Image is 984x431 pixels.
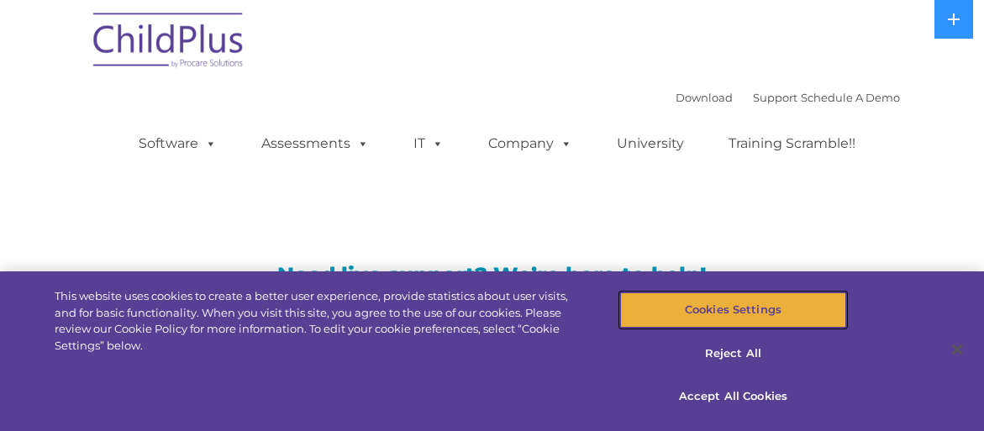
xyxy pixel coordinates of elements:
h3: Need live support? We’re here to help! [233,265,751,286]
a: Support [753,91,797,104]
a: Download [676,91,733,104]
font: | [676,91,900,104]
a: Software [122,127,234,160]
button: Accept All Cookies [620,379,846,414]
a: IT [397,127,460,160]
a: Assessments [245,127,386,160]
a: University [600,127,701,160]
a: Schedule A Demo [801,91,900,104]
a: Training Scramble!! [712,127,872,160]
button: Cookies Settings [620,292,846,328]
button: Reject All [620,336,846,371]
div: This website uses cookies to create a better user experience, provide statistics about user visit... [55,288,591,354]
img: ChildPlus by Procare Solutions [85,1,253,85]
a: Company [471,127,589,160]
button: Close [939,331,976,368]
